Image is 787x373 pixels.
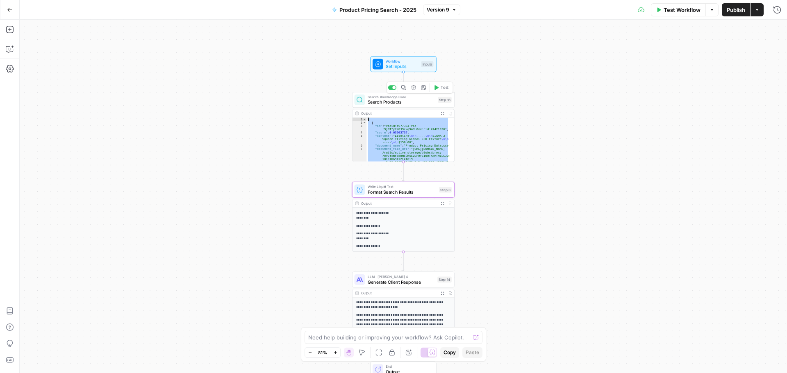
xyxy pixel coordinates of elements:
[439,187,452,193] div: Step 3
[353,144,367,147] div: 6
[361,290,437,296] div: Output
[368,189,437,195] span: Format Search Results
[386,63,419,70] span: Set Inputs
[403,252,405,271] g: Edge from step_3 to step_14
[339,6,416,14] span: Product Pricing Search - 2025
[361,201,437,206] div: Output
[363,118,366,121] span: Toggle code folding, rows 1 through 98
[727,6,745,14] span: Publish
[440,347,459,358] button: Copy
[353,121,367,124] div: 2
[327,3,421,16] button: Product Pricing Search - 2025
[431,83,451,92] button: Test
[368,94,435,99] span: Search Knowledge Base
[403,162,405,181] g: Edge from step_16 to step_3
[368,274,435,279] span: LLM · [PERSON_NAME] 4
[386,59,419,64] span: Workflow
[353,131,367,134] div: 4
[353,124,367,131] div: 3
[466,349,479,356] span: Paste
[651,3,705,16] button: Test Workflow
[368,99,435,105] span: Search Products
[437,277,452,283] div: Step 14
[441,85,448,91] span: Test
[386,364,431,369] span: End
[353,134,367,144] div: 5
[421,61,434,67] div: Inputs
[722,3,750,16] button: Publish
[444,349,456,356] span: Copy
[423,5,460,15] button: Version 9
[427,6,449,14] span: Version 9
[352,56,455,72] div: WorkflowSet InputsInputs
[664,6,701,14] span: Test Workflow
[438,97,452,103] div: Step 16
[353,118,367,121] div: 1
[368,184,437,190] span: Write Liquid Text
[361,111,437,116] div: Output
[353,147,367,167] div: 7
[318,349,327,356] span: 81%
[363,121,366,124] span: Toggle code folding, rows 2 through 21
[368,278,435,285] span: Generate Client Response
[352,92,455,162] div: Search Knowledge BaseSearch ProductsStep 16TestOutput[ { "id":"vsdid:4977334:rid :9j9Tfy2N8J9zkq9...
[462,347,482,358] button: Paste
